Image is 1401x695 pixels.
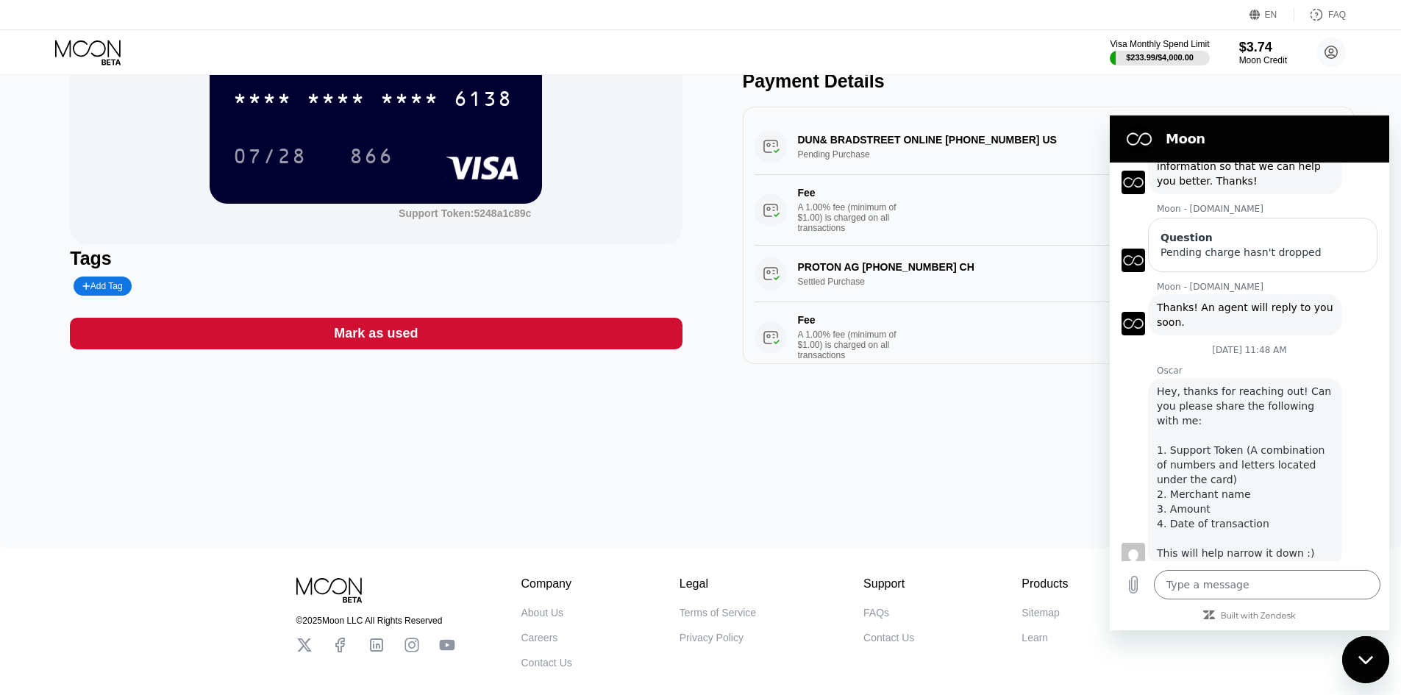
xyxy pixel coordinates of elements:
div: EN [1265,10,1277,20]
div: Visa Monthly Spend Limit [1110,39,1209,49]
div: Sitemap [1022,607,1059,619]
div: Contact Us [521,657,572,669]
div: Privacy Policy [680,632,744,644]
div: © 2025 Moon LLC All Rights Reserved [296,616,455,626]
div: FAQs [863,607,889,619]
div: Careers [521,632,558,644]
div: About Us [521,607,564,619]
div: Moon Credit [1239,55,1287,65]
div: 07/28 [222,138,318,174]
div: Terms of Service [680,607,756,619]
div: Payment Details [743,71,1355,92]
div: Support Token:5248a1c89c [399,207,531,219]
div: $3.74Moon Credit [1239,40,1287,65]
div: Products [1022,577,1068,591]
div: 6138 [454,89,513,113]
iframe: Button to launch messaging window, conversation in progress [1342,636,1389,683]
div: Contact Us [863,632,914,644]
div: A 1.00% fee (minimum of $1.00) is charged on all transactions [798,202,908,233]
div: FAQ [1294,7,1346,22]
div: FeeA 1.00% fee (minimum of $1.00) is charged on all transactions$1.00[DATE] 11:16 PM [755,302,1343,373]
div: Fee [798,187,901,199]
div: Tags [70,248,682,269]
div: EN [1250,7,1294,22]
div: Mark as used [70,318,682,349]
div: $3.74 [1239,40,1287,55]
div: Fee [798,314,901,326]
div: Learn [1022,632,1048,644]
div: Add Tag [82,281,122,291]
div: Visa Monthly Spend Limit$233.99/$4,000.00 [1110,39,1209,65]
div: Add Tag [74,277,131,296]
iframe: Messaging window [1110,115,1389,630]
div: 866 [338,138,404,174]
div: Company [521,577,572,591]
div: 866 [349,146,393,170]
div: $233.99 / $4,000.00 [1126,53,1194,62]
div: Support Token: 5248a1c89c [399,207,531,219]
div: A 1.00% fee (minimum of $1.00) is charged on all transactions [798,329,908,360]
div: Support [863,577,914,591]
div: FAQ [1328,10,1346,20]
div: Mark as used [334,325,418,342]
div: Legal [680,577,756,591]
div: 07/28 [233,146,307,170]
div: FeeA 1.00% fee (minimum of $1.00) is charged on all transactions$2.29[DATE] 9:05 AM [755,175,1343,246]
